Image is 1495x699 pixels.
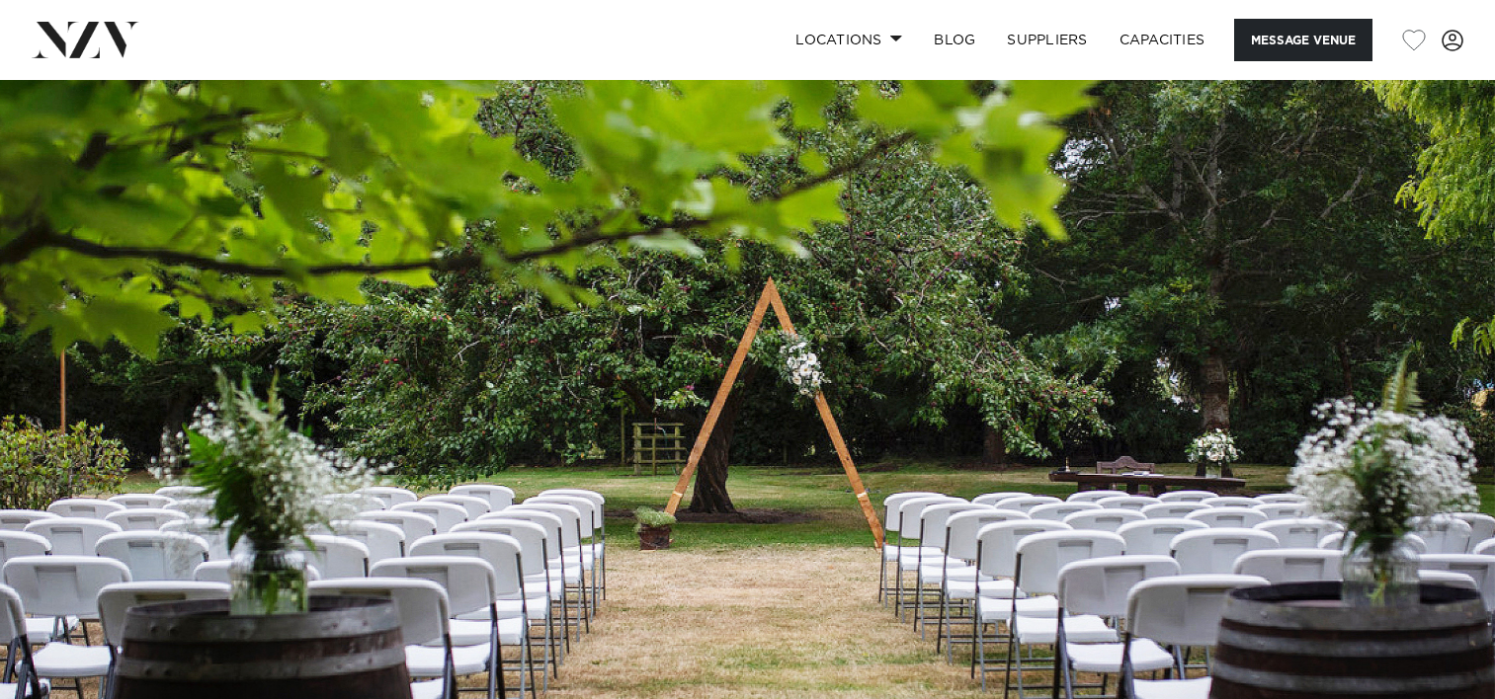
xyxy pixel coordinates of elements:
a: BLOG [918,19,991,61]
a: SUPPLIERS [991,19,1103,61]
img: nzv-logo.png [32,22,139,57]
a: Locations [780,19,918,61]
button: Message Venue [1234,19,1372,61]
a: Capacities [1104,19,1221,61]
